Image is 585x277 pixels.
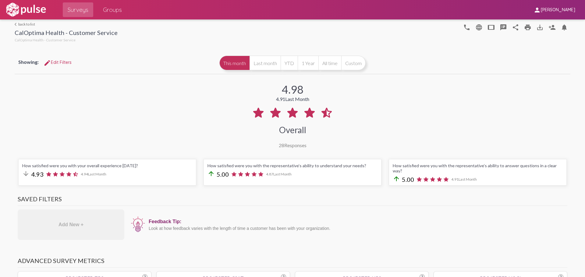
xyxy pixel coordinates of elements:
button: This month [219,56,250,70]
div: 4.98 [282,83,303,96]
span: 4.91 [451,177,477,182]
mat-icon: tablet [487,24,495,31]
mat-icon: arrow_downward [22,170,30,177]
img: white-logo.svg [5,2,47,17]
span: Last Month [285,96,309,102]
div: Add New + [18,209,124,240]
a: print [522,21,534,33]
button: Edit FiltersEdit Filters [39,57,76,68]
mat-icon: arrow_upward [207,170,215,177]
button: [PERSON_NAME] [529,4,580,15]
mat-icon: language [463,24,470,31]
button: Person [546,21,558,33]
span: Last Month [459,177,477,182]
div: Responses [279,142,307,148]
span: Surveys [68,4,88,15]
a: Groups [98,2,127,17]
div: How satisfied were you with the representative’s ability to answer questions in a clear way? [393,163,563,173]
a: Surveys [63,2,93,17]
mat-icon: person [534,6,541,14]
div: How satisfied were you with your overall experience [DATE]? [22,163,192,168]
mat-icon: arrow_back_ios [15,23,18,26]
button: Download [534,21,546,33]
mat-icon: Edit Filters [44,59,51,67]
button: Share [509,21,522,33]
mat-icon: Download [536,24,544,31]
button: tablet [485,21,497,33]
mat-icon: speaker_notes [500,24,507,31]
span: 4.94 [81,172,106,176]
button: All time [318,56,341,70]
mat-icon: Person [548,24,556,31]
mat-icon: arrow_upward [393,175,400,182]
span: CalOptima Health - Customer Service [15,38,76,42]
button: YTD [281,56,298,70]
span: 5.00 [217,171,229,178]
div: CalOptima Health - Customer Service [15,29,118,38]
button: Last month [250,56,281,70]
span: Last Month [273,172,292,176]
div: Feedback Tip: [149,219,564,224]
mat-icon: language [475,24,483,31]
button: Bell [558,21,570,33]
span: 28 [279,142,284,148]
button: Custom [341,56,366,70]
button: language [461,21,473,33]
span: Showing: [18,59,39,65]
span: 5.00 [402,176,414,183]
mat-icon: Share [512,24,519,31]
div: Overall [279,125,306,135]
span: 4.87 [266,172,292,176]
span: Groups [103,4,122,15]
h3: Saved Filters [18,195,567,206]
a: back to list [15,22,118,26]
h3: Advanced Survey Metrics [18,257,567,268]
mat-icon: Bell [561,24,568,31]
button: language [473,21,485,33]
div: How satisfied were you with the representative’s ability to understand your needs? [207,163,378,168]
span: Edit Filters [44,60,72,65]
div: 4.91 [276,96,309,102]
mat-icon: print [524,24,531,31]
span: 4.93 [31,171,44,178]
span: [PERSON_NAME] [541,7,575,13]
span: Last Month [88,172,106,176]
div: Look at how feedback varies with the length of time a customer has been with your organization. [149,226,564,231]
img: icon12.png [130,216,146,233]
button: 1 Year [298,56,318,70]
button: speaker_notes [497,21,509,33]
